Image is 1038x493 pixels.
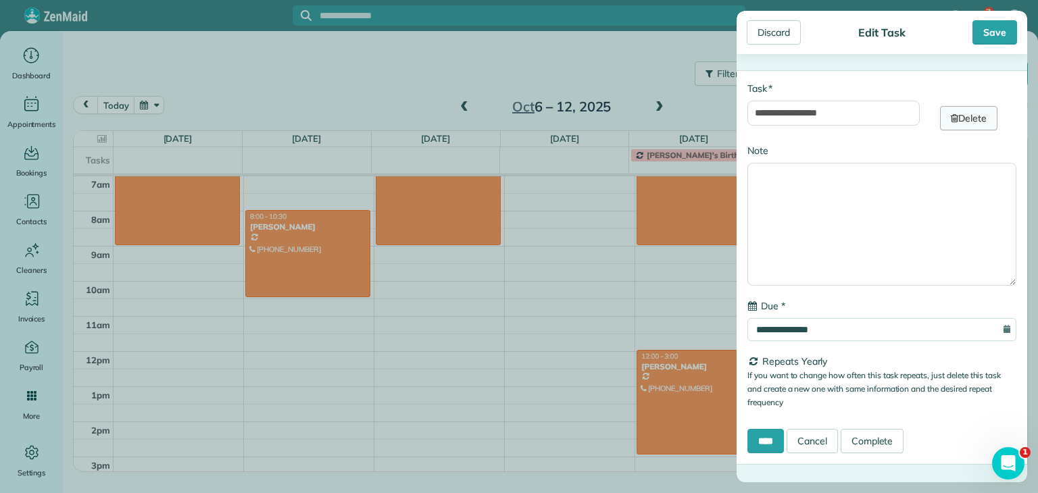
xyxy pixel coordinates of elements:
label: Due [747,299,785,313]
div: Discard [747,20,801,45]
a: Delete [940,106,997,130]
label: Task [747,82,772,95]
div: Save [972,20,1017,45]
a: Complete [841,429,904,453]
span: 1 [1020,447,1031,458]
small: If you want to change how often this task repeats, just delete this task and create a new one wit... [747,370,1001,407]
iframe: Intercom live chat [992,447,1024,479]
div: Edit Task [854,26,910,39]
a: Cancel [787,429,838,453]
label: Note [747,144,768,157]
span: Repeats Yearly [762,355,827,367]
